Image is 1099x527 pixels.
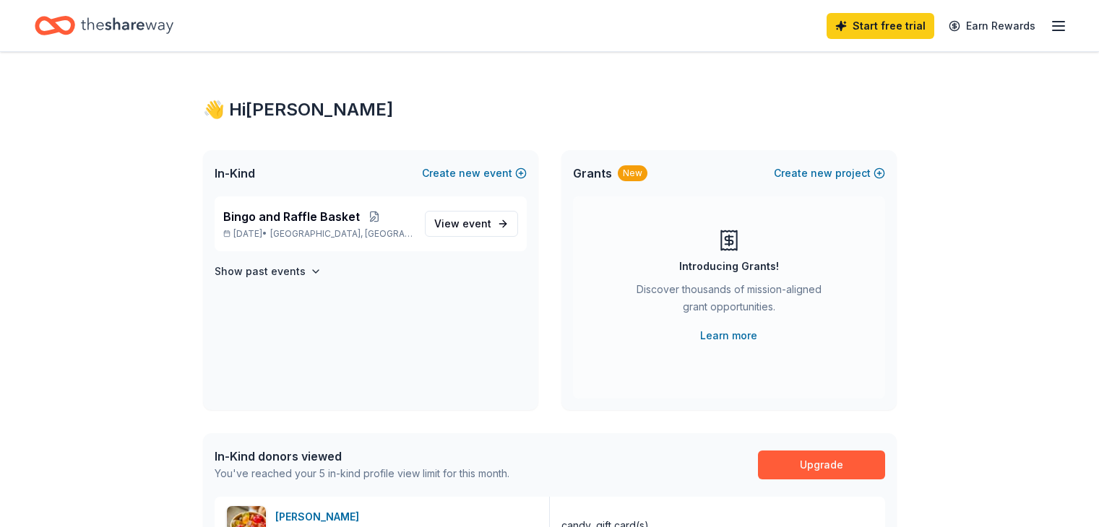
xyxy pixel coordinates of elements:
[462,217,491,230] span: event
[459,165,480,182] span: new
[700,327,757,344] a: Learn more
[223,228,413,240] p: [DATE] •
[940,13,1044,39] a: Earn Rewards
[811,165,832,182] span: new
[215,465,509,482] div: You've reached your 5 in-kind profile view limit for this month.
[631,281,827,321] div: Discover thousands of mission-aligned grant opportunities.
[203,98,897,121] div: 👋 Hi [PERSON_NAME]
[422,165,527,182] button: Createnewevent
[35,9,173,43] a: Home
[215,165,255,182] span: In-Kind
[215,448,509,465] div: In-Kind donors viewed
[774,165,885,182] button: Createnewproject
[434,215,491,232] span: View
[215,263,322,280] button: Show past events
[758,450,885,479] a: Upgrade
[827,13,934,39] a: Start free trial
[270,228,413,240] span: [GEOGRAPHIC_DATA], [GEOGRAPHIC_DATA]
[618,165,647,181] div: New
[275,508,365,526] div: [PERSON_NAME]
[425,211,518,237] a: View event
[573,165,612,182] span: Grants
[679,258,779,275] div: Introducing Grants!
[223,208,360,225] span: Bingo and Raffle Basket
[215,263,306,280] h4: Show past events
